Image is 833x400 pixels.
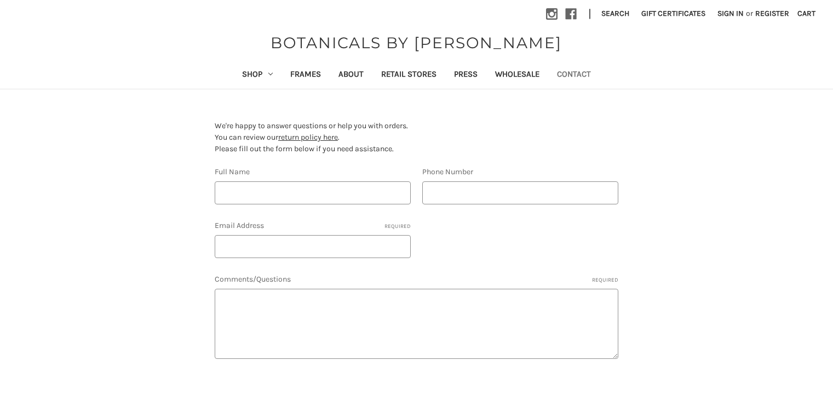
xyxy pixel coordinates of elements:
[215,120,618,155] p: We're happy to answer questions or help you with orders. You can review our . Please fill out the...
[797,9,815,18] span: Cart
[584,5,595,23] li: |
[215,273,618,285] label: Comments/Questions
[282,62,330,89] a: Frames
[215,220,411,231] label: Email Address
[215,166,411,178] label: Full Name
[745,8,754,19] span: or
[372,62,445,89] a: Retail Stores
[548,62,600,89] a: Contact
[486,62,548,89] a: Wholesale
[330,62,372,89] a: About
[384,222,411,231] small: Required
[278,133,338,142] a: return policy here
[592,276,618,284] small: Required
[422,166,618,178] label: Phone Number
[233,62,282,89] a: Shop
[445,62,486,89] a: Press
[265,31,567,54] a: BOTANICALS BY [PERSON_NAME]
